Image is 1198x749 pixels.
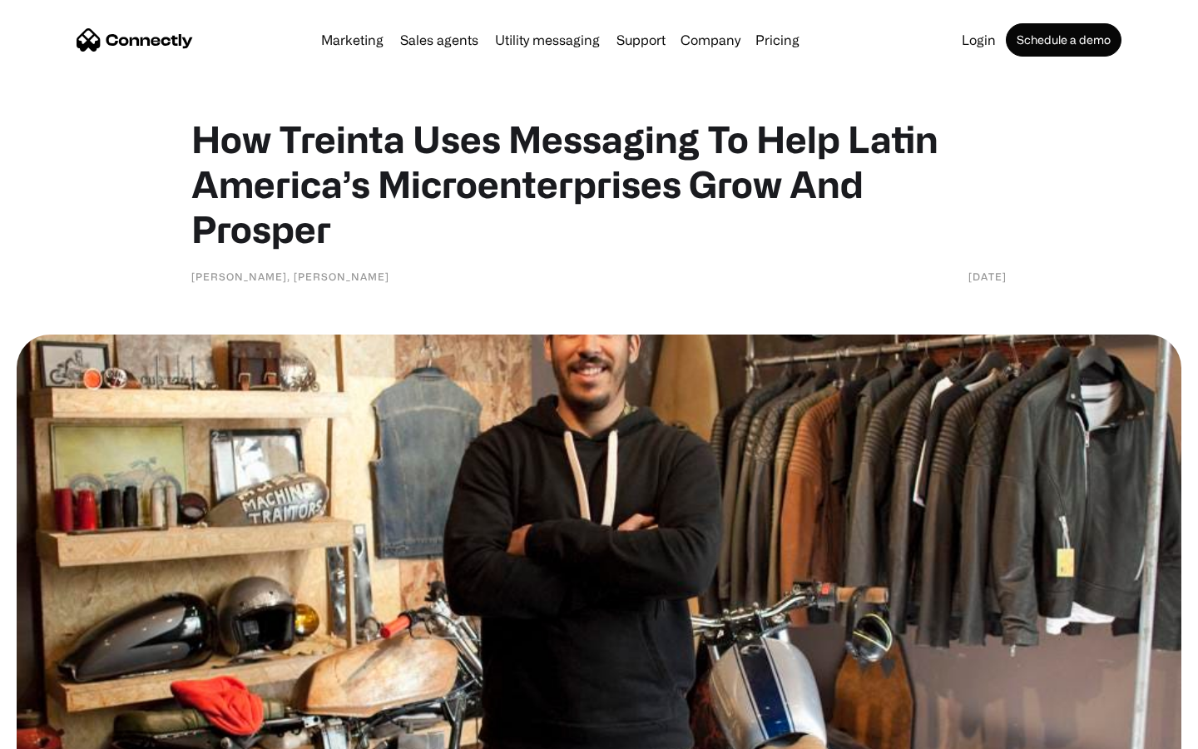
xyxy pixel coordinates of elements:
a: Support [610,33,672,47]
a: Login [955,33,1002,47]
div: Company [681,28,740,52]
a: Pricing [749,33,806,47]
a: Marketing [314,33,390,47]
a: Sales agents [394,33,485,47]
aside: Language selected: English [17,720,100,743]
h1: How Treinta Uses Messaging To Help Latin America’s Microenterprises Grow And Prosper [191,117,1007,251]
div: [DATE] [968,268,1007,285]
a: Schedule a demo [1006,23,1121,57]
ul: Language list [33,720,100,743]
div: [PERSON_NAME], [PERSON_NAME] [191,268,389,285]
a: Utility messaging [488,33,606,47]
